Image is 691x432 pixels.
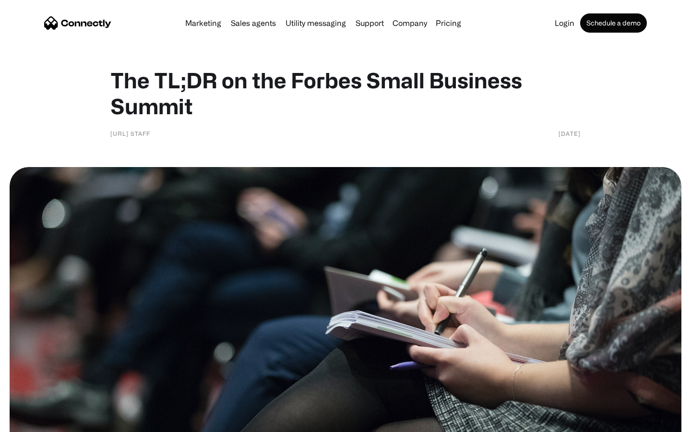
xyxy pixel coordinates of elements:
[44,16,111,30] a: home
[352,19,388,27] a: Support
[580,13,647,33] a: Schedule a demo
[110,67,581,119] h1: The TL;DR on the Forbes Small Business Summit
[393,16,427,30] div: Company
[227,19,280,27] a: Sales agents
[559,129,581,138] div: [DATE]
[110,129,150,138] div: [URL] Staff
[10,415,58,429] aside: Language selected: English
[181,19,225,27] a: Marketing
[282,19,350,27] a: Utility messaging
[432,19,465,27] a: Pricing
[551,19,578,27] a: Login
[390,16,430,30] div: Company
[19,415,58,429] ul: Language list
